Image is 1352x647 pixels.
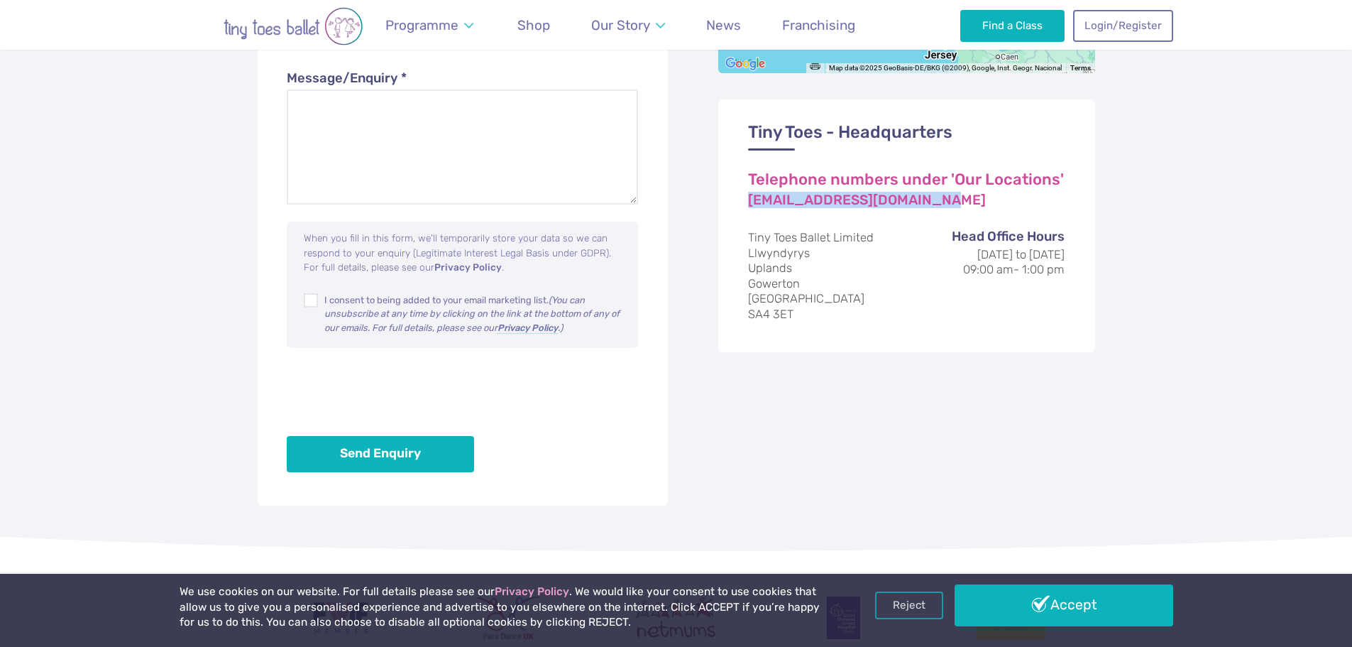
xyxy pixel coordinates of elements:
[748,172,1064,189] a: Telephone numbers under 'Our Locations'
[287,436,474,472] button: Send Enquiry
[922,227,1065,247] dt: Head Office Hours
[776,9,862,42] a: Franchising
[1073,10,1172,41] a: Login/Register
[1070,65,1091,73] a: Terms (opens in new tab)
[495,585,569,598] a: Privacy Policy
[960,10,1065,41] a: Find a Class
[722,55,769,73] img: Google
[922,247,1065,278] dd: [DATE] to [DATE] 09:00 am- 1:00 pm
[584,9,671,42] a: Our Story
[782,17,855,33] span: Franchising
[810,63,820,79] button: Keyboard shortcuts
[511,9,557,42] a: Shop
[379,9,480,42] a: Programme
[748,122,1065,151] h3: Tiny Toes - Headquarters
[829,64,1062,72] span: Map data ©2025 GeoBasis-DE/BKG (©2009), Google, Inst. Geogr. Nacional
[591,17,650,33] span: Our Story
[748,230,1065,322] address: Tiny Toes Ballet Limited Llwyndyrys Uplands Gowerton [GEOGRAPHIC_DATA] SA4 3ET
[434,263,502,274] a: Privacy Policy
[385,17,458,33] span: Programme
[287,364,502,420] iframe: reCAPTCHA
[180,7,407,45] img: tiny toes ballet
[324,293,624,335] p: I consent to being added to your email marketing list.
[287,69,639,89] label: Message/Enquiry *
[324,295,620,333] em: (You can unsubscribe at any time by clicking on the link at the bottom of any of our emails. For ...
[517,17,550,33] span: Shop
[304,231,624,274] p: When you fill in this form, we'll temporarily store your data so we can respond to your enquiry (...
[748,193,986,208] a: [EMAIL_ADDRESS][DOMAIN_NAME]
[700,9,748,42] a: News
[955,585,1173,626] a: Accept
[875,592,943,619] a: Reject
[722,55,769,73] a: Open this area in Google Maps (opens a new window)
[180,585,825,631] p: We use cookies on our website. For full details please see our . We would like your consent to us...
[498,324,558,334] a: Privacy Policy
[706,17,741,33] span: News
